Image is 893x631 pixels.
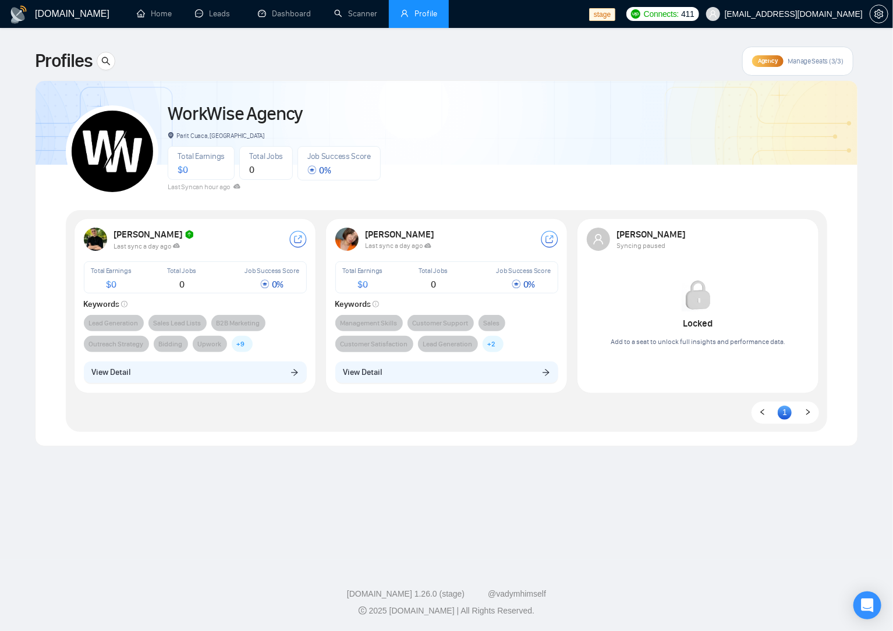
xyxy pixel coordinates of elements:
[419,267,448,275] span: Total Jobs
[589,8,615,21] span: stage
[168,132,174,139] span: environment
[497,267,551,275] span: Job Success Score
[307,151,371,161] span: Job Success Score
[756,406,770,420] button: left
[167,267,196,275] span: Total Jobs
[97,52,115,70] button: search
[92,366,131,379] span: View Detail
[801,406,815,420] button: right
[343,366,382,379] span: View Detail
[106,279,116,290] span: $ 0
[178,164,187,175] span: $ 0
[84,228,107,251] img: USER
[84,361,307,384] button: View Detailarrow-right
[343,267,383,275] span: Total Earnings
[512,279,535,290] span: 0 %
[341,338,408,350] span: Customer Satisfaction
[35,47,92,75] span: Profiles
[357,279,367,290] span: $ 0
[258,9,311,19] a: dashboardDashboard
[178,151,225,161] span: Total Earnings
[631,9,640,19] img: upwork-logo.png
[366,229,436,240] strong: [PERSON_NAME]
[682,279,714,311] img: Locked
[290,368,299,376] span: arrow-right
[853,591,881,619] div: Open Intercom Messenger
[198,338,222,350] span: Upwork
[249,164,254,175] span: 0
[159,338,183,350] span: Bidding
[870,5,888,23] button: setting
[644,8,679,20] span: Connects:
[778,406,792,420] li: 1
[168,102,302,125] a: WorkWise Agency
[401,9,409,17] span: user
[758,57,777,65] span: Agency
[237,338,245,350] span: + 9
[341,317,398,329] span: Management Skills
[245,267,299,275] span: Job Success Score
[168,183,240,191] span: Last Sync an hour ago
[593,233,604,245] span: user
[335,299,380,309] strong: Keywords
[89,317,139,329] span: Lead Generation
[788,56,844,66] span: Manage Seats (3/3)
[91,267,132,275] span: Total Earnings
[249,151,283,161] span: Total Jobs
[414,9,437,19] span: Profile
[185,230,195,240] img: hipo
[681,8,694,20] span: 411
[335,228,359,251] img: USER
[154,317,201,329] span: Sales Lead Lists
[121,301,127,307] span: info-circle
[217,317,260,329] span: B2B Marketing
[801,406,815,420] li: Next Page
[335,361,558,384] button: View Detailarrow-right
[683,318,713,329] strong: Locked
[347,589,465,598] a: [DOMAIN_NAME] 1.26.0 (stage)
[484,317,500,329] span: Sales
[373,301,379,307] span: info-circle
[137,9,172,19] a: homeHome
[759,409,766,416] span: left
[179,279,185,290] span: 0
[617,229,688,240] strong: [PERSON_NAME]
[870,9,888,19] span: setting
[334,9,377,19] a: searchScanner
[168,132,264,140] span: Parit Cuaca, [GEOGRAPHIC_DATA]
[72,111,153,192] img: WorkWise Agency
[617,242,666,250] span: Syncing paused
[870,9,888,19] a: setting
[114,229,195,240] strong: [PERSON_NAME]
[431,279,436,290] span: 0
[756,406,770,420] li: Previous Page
[611,338,785,346] span: Add to a seat to unlock full insights and performance data.
[359,607,367,615] span: copyright
[9,605,884,617] div: 2025 [DOMAIN_NAME] | All Rights Reserved.
[114,242,180,250] span: Last sync a day ago
[366,242,432,250] span: Last sync a day ago
[260,279,284,290] span: 0 %
[413,317,469,329] span: Customer Support
[488,589,546,598] a: @vadymhimself
[97,56,115,66] span: search
[805,409,812,416] span: right
[423,338,473,350] span: Lead Generation
[84,299,128,309] strong: Keywords
[542,368,550,376] span: arrow-right
[778,406,792,419] a: 1
[488,338,496,350] span: + 2
[709,10,717,18] span: user
[307,165,331,176] span: 0 %
[9,5,28,24] img: logo
[195,9,235,19] a: messageLeads
[89,338,144,350] span: Outreach Strategy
